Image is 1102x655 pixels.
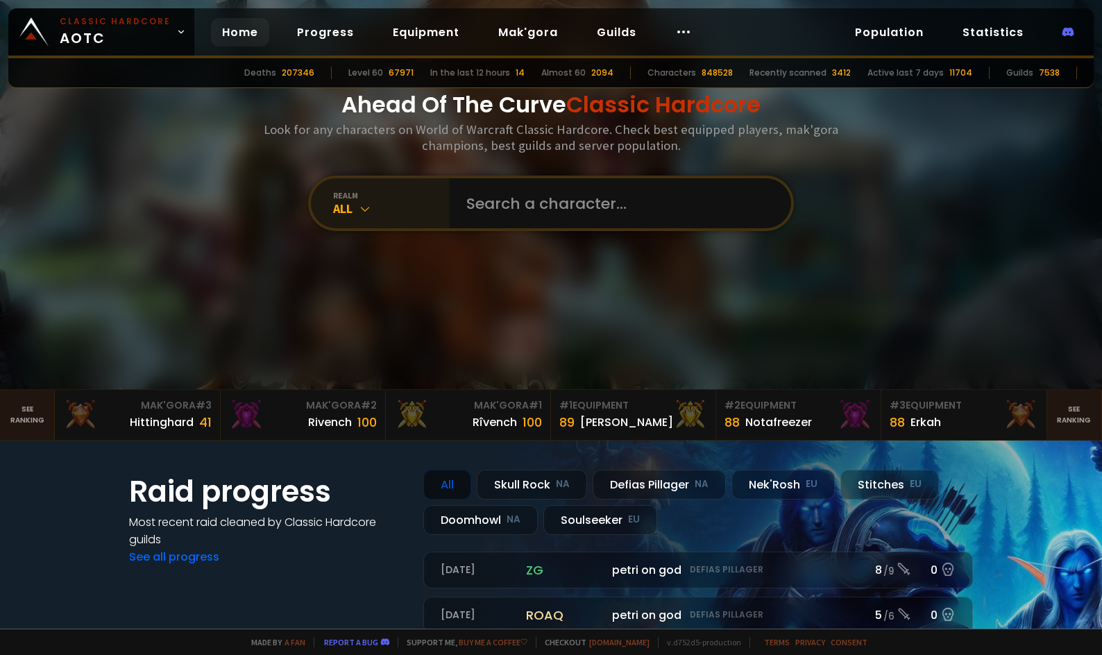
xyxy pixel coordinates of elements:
div: Mak'Gora [63,398,211,413]
a: Progress [286,18,365,46]
span: Classic Hardcore [566,89,761,120]
div: Mak'Gora [229,398,377,413]
span: # 1 [529,398,542,412]
input: Search a character... [458,178,774,228]
h3: Look for any characters on World of Warcraft Classic Hardcore. Check best equipped players, mak'g... [258,121,844,153]
div: Recently scanned [749,67,826,79]
div: Doomhowl [423,505,538,535]
div: Notafreezer [745,414,812,431]
h1: Ahead Of The Curve [341,88,761,121]
a: Mak'Gora#3Hittinghard41 [55,390,220,440]
h4: Most recent raid cleaned by Classic Hardcore guilds [129,513,407,548]
div: In the last 12 hours [430,67,510,79]
div: Deaths [244,67,276,79]
div: 3412 [832,67,851,79]
a: a fan [285,637,305,647]
small: Classic Hardcore [60,15,171,28]
div: 11704 [949,67,972,79]
span: Checkout [536,637,650,647]
span: AOTC [60,15,171,49]
div: 41 [199,413,212,432]
a: #2Equipment88Notafreezer [716,390,881,440]
div: 67971 [389,67,414,79]
div: 100 [357,413,377,432]
a: Equipment [382,18,471,46]
a: Buy me a coffee [459,637,527,647]
div: Skull Rock [477,470,587,500]
div: Equipment [559,398,707,413]
small: EU [806,477,817,491]
div: 88 [890,413,905,432]
div: Nek'Rosh [731,470,835,500]
span: # 2 [724,398,740,412]
div: Hittinghard [130,414,194,431]
span: Support me, [398,637,527,647]
div: Rivench [308,414,352,431]
div: Equipment [890,398,1037,413]
div: Guilds [1006,67,1033,79]
span: # 2 [361,398,377,412]
div: 207346 [282,67,314,79]
small: NA [507,513,520,527]
small: EU [628,513,640,527]
div: Soulseeker [543,505,657,535]
span: Made by [243,637,305,647]
div: [PERSON_NAME] [580,414,673,431]
a: Home [211,18,269,46]
a: Terms [764,637,790,647]
a: Consent [831,637,867,647]
span: # 3 [196,398,212,412]
a: Guilds [586,18,647,46]
div: Stitches [840,470,939,500]
a: Mak'Gora#2Rivench100 [221,390,386,440]
div: Rîvench [473,414,517,431]
div: Level 60 [348,67,383,79]
a: Population [844,18,935,46]
div: All [333,201,450,216]
div: Almost 60 [541,67,586,79]
div: 2094 [591,67,613,79]
div: 848528 [702,67,733,79]
a: Mak'gora [487,18,569,46]
a: Privacy [795,637,825,647]
small: NA [695,477,709,491]
div: 89 [559,413,575,432]
div: Mak'Gora [394,398,542,413]
div: Defias Pillager [593,470,726,500]
small: EU [910,477,922,491]
a: [DATE]zgpetri on godDefias Pillager8 /90 [423,552,973,588]
a: Seeranking [1047,390,1102,440]
a: Mak'Gora#1Rîvench100 [386,390,551,440]
span: v. d752d5 - production [658,637,741,647]
span: # 1 [559,398,573,412]
a: [DATE]roaqpetri on godDefias Pillager5 /60 [423,597,973,633]
a: #3Equipment88Erkah [881,390,1046,440]
h1: Raid progress [129,470,407,513]
div: Characters [647,67,696,79]
a: Report a bug [324,637,378,647]
div: Active last 7 days [867,67,944,79]
a: See all progress [129,549,219,565]
small: NA [556,477,570,491]
div: 14 [516,67,525,79]
a: #1Equipment89[PERSON_NAME] [551,390,716,440]
div: realm [333,190,450,201]
div: Erkah [910,414,941,431]
div: 7538 [1039,67,1060,79]
div: All [423,470,471,500]
div: Equipment [724,398,872,413]
a: Classic HardcoreAOTC [8,8,194,56]
a: Statistics [951,18,1035,46]
div: 100 [523,413,542,432]
span: # 3 [890,398,906,412]
div: 88 [724,413,740,432]
a: [DOMAIN_NAME] [589,637,650,647]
